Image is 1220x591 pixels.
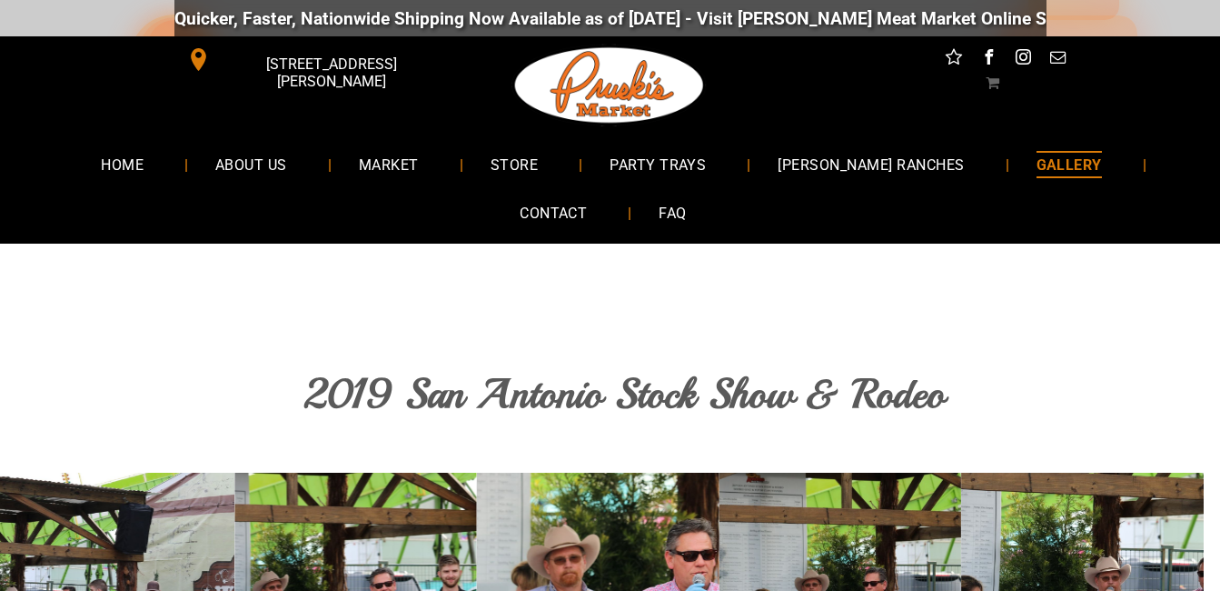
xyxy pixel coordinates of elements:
a: Social network [942,45,966,74]
a: facebook [977,45,1000,74]
a: [PERSON_NAME] RANCHES [750,140,991,188]
a: FAQ [631,189,713,237]
img: Pruski-s+Market+HQ+Logo2-1920w.png [511,36,708,135]
a: CONTACT [492,189,614,237]
a: MARKET [332,140,446,188]
a: HOME [74,140,171,188]
a: STORE [463,140,565,188]
a: PARTY TRAYS [582,140,733,188]
a: instagram [1011,45,1035,74]
a: GALLERY [1009,140,1129,188]
a: email [1046,45,1069,74]
a: ABOUT US [188,140,314,188]
a: [STREET_ADDRESS][PERSON_NAME] [174,45,452,74]
span: 2019 San Antonio Stock Show & Rodeo [303,367,945,419]
span: [STREET_ADDRESS][PERSON_NAME] [213,46,448,99]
